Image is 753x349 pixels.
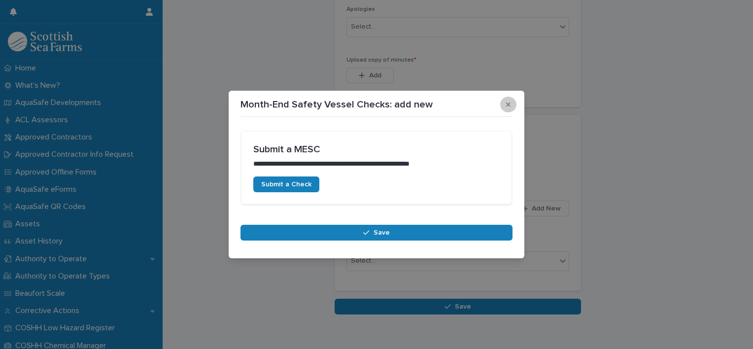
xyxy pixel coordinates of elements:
[253,176,319,192] a: Submit a Check
[374,229,390,236] span: Save
[240,225,513,241] button: Save
[253,143,500,155] h2: Submit a MESC
[240,99,433,110] p: Month-End Safety Vessel Checks: add new
[261,181,311,188] span: Submit a Check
